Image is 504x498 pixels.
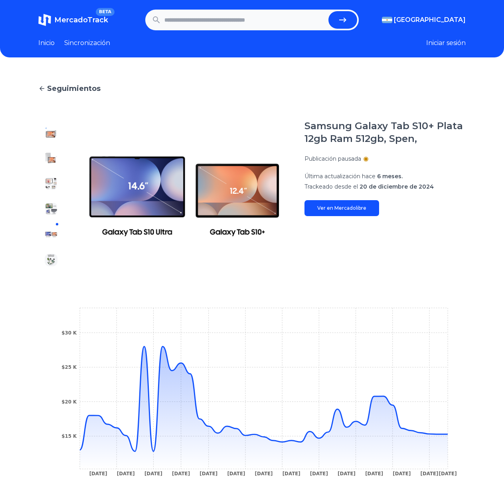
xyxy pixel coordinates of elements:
[38,38,55,48] a: Inicio
[420,471,438,476] tspan: [DATE]
[89,471,107,476] tspan: [DATE]
[64,39,110,47] font: Sincronización
[80,120,289,273] img: Samsung Galaxy Tab S10+ Plata 12gb Ram 512gb, Spen,
[377,173,403,180] font: 6 meses.
[255,471,273,476] tspan: [DATE]
[426,39,466,47] font: Iniciar sesión
[426,38,466,48] button: Iniciar sesión
[47,84,101,93] font: Seguimientos
[64,38,110,48] a: Sincronización
[45,203,57,215] img: Samsung Galaxy Tab S10+ Plata 12gb Ram 512gb, Spen,
[304,183,358,190] font: Trackeado desde el
[317,205,366,211] font: Ver en Mercadolibre
[304,120,463,144] font: Samsung Galaxy Tab S10+ Plata 12gb Ram 512gb, Spen,
[61,330,77,336] tspan: $30 K
[144,471,162,476] tspan: [DATE]
[360,183,434,190] font: 20 de diciembre de 2024
[38,83,466,94] a: Seguimientos
[394,16,466,24] font: [GEOGRAPHIC_DATA]
[393,471,411,476] tspan: [DATE]
[99,9,111,14] font: BETA
[338,471,356,476] tspan: [DATE]
[304,155,361,162] font: Publicación pausada
[310,471,328,476] tspan: [DATE]
[227,471,245,476] tspan: [DATE]
[45,177,57,190] img: Samsung Galaxy Tab S10+ Plata 12gb Ram 512gb, Spen,
[45,228,57,241] img: Samsung Galaxy Tab S10+ Plata 12gb Ram 512gb, Spen,
[304,173,376,180] font: Última actualización hace
[45,254,57,266] img: Samsung Galaxy Tab S10+ Plata 12gb Ram 512gb, Spen,
[439,471,457,476] tspan: [DATE]
[172,471,190,476] tspan: [DATE]
[117,471,135,476] tspan: [DATE]
[283,471,300,476] tspan: [DATE]
[365,471,383,476] tspan: [DATE]
[382,17,392,23] img: Argentina
[61,399,77,405] tspan: $20 K
[38,14,108,26] a: MercadoTrackBETA
[382,15,466,25] button: [GEOGRAPHIC_DATA]
[200,471,217,476] tspan: [DATE]
[45,126,57,139] img: Samsung Galaxy Tab S10+ Plata 12gb Ram 512gb, Spen,
[45,152,57,164] img: Samsung Galaxy Tab S10+ Plata 12gb Ram 512gb, Spen,
[304,200,379,216] a: Ver en Mercadolibre
[61,433,77,439] tspan: $15 K
[54,16,108,24] font: MercadoTrack
[38,39,55,47] font: Inicio
[61,364,77,370] tspan: $25 K
[38,14,51,26] img: MercadoTrack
